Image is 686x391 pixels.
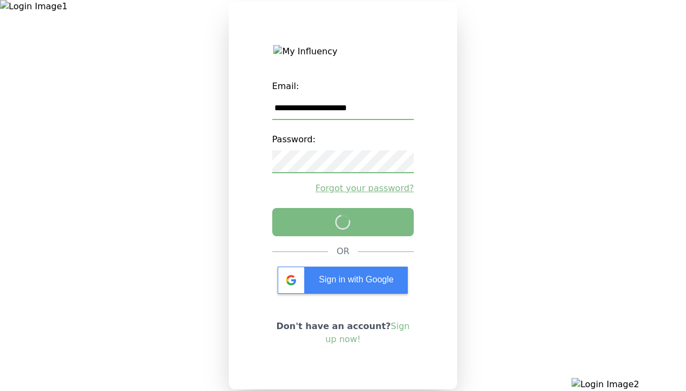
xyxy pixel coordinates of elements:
label: Password: [272,129,414,150]
div: OR [337,245,350,258]
p: Don't have an account? [272,320,414,346]
span: Sign in with Google [319,275,394,284]
a: Forgot your password? [272,182,414,195]
label: Email: [272,75,414,97]
img: My Influency [273,45,412,58]
img: Login Image2 [572,378,686,391]
div: Sign in with Google [278,267,408,294]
